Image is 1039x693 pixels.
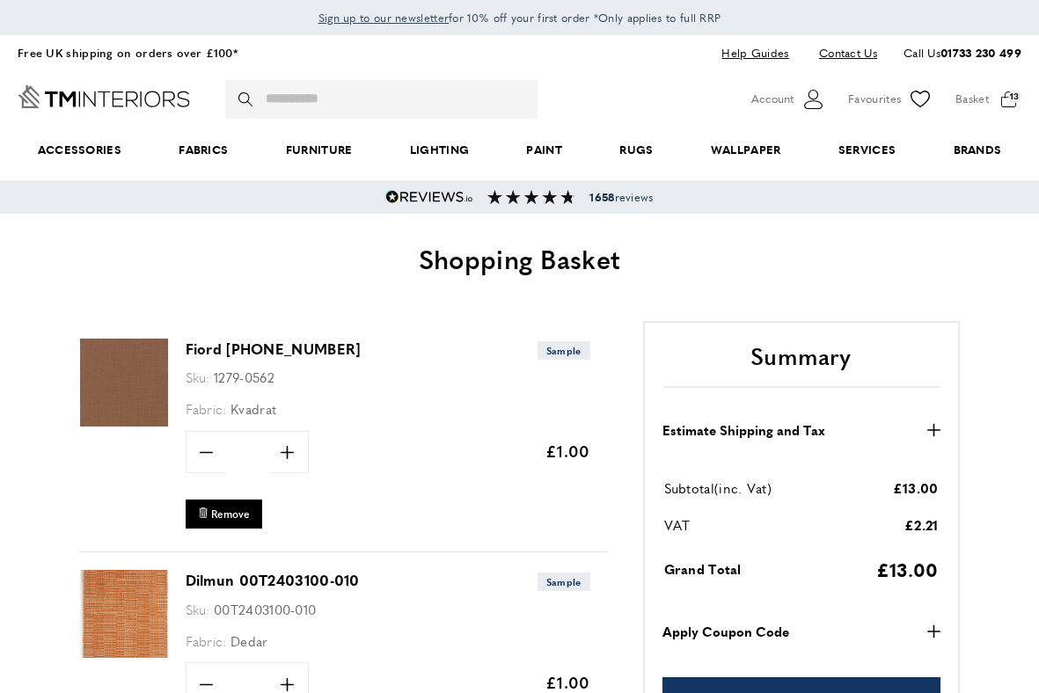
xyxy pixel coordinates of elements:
[806,41,877,65] a: Contact Us
[662,419,825,441] strong: Estimate Shipping and Tax
[940,44,1021,61] a: 01733 230 499
[18,44,238,61] a: Free UK shipping on orders over £100*
[186,570,360,590] a: Dilmun 00T2403100-010
[591,123,683,177] a: Rugs
[538,341,590,360] span: Sample
[714,478,772,497] span: (inc. Vat)
[545,440,590,462] span: £1.00
[545,671,590,693] span: £1.00
[848,86,933,113] a: Favourites
[662,340,940,388] h2: Summary
[150,123,257,177] a: Fabrics
[809,123,925,177] a: Services
[751,90,794,108] span: Account
[385,190,473,204] img: Reviews.io 5 stars
[904,44,1021,62] p: Call Us
[664,559,742,578] span: Grand Total
[214,368,274,386] span: 1279-0562
[876,556,939,582] span: £13.00
[80,339,168,427] img: Fiord 2 1279-0562
[662,621,789,642] strong: Apply Coupon Code
[186,368,210,386] span: Sku:
[664,478,714,497] span: Subtotal
[230,399,276,418] span: Kvadrat
[498,123,591,177] a: Paint
[589,190,653,204] span: reviews
[186,500,262,529] button: Remove Fiord 2 1279-0562
[214,600,316,618] span: 00T2403100-010
[186,600,210,618] span: Sku:
[893,478,939,497] span: £13.00
[186,339,361,359] a: Fiord [PHONE_NUMBER]
[80,414,168,429] a: Fiord 2 1279-0562
[238,80,256,119] button: Search
[664,515,691,534] span: VAT
[318,9,450,26] a: Sign up to our newsletter
[708,41,801,65] a: Help Guides
[682,123,809,177] a: Wallpaper
[925,123,1030,177] a: Brands
[751,86,826,113] button: Customer Account
[80,646,168,660] a: Dilmun 00T2403100-010
[589,189,614,205] strong: 1658
[257,123,381,177] a: Furniture
[80,570,168,658] img: Dilmun 00T2403100-010
[662,419,940,441] button: Estimate Shipping and Tax
[9,123,150,177] span: Accessories
[381,123,498,177] a: Lighting
[538,573,590,591] span: Sample
[211,507,250,522] span: Remove
[318,10,450,26] span: Sign up to our newsletter
[186,631,227,650] span: Fabric:
[487,190,575,204] img: Reviews section
[419,239,621,277] span: Shopping Basket
[904,515,939,534] span: £2.21
[230,631,268,650] span: Dedar
[18,85,190,108] a: Go to Home page
[318,10,721,26] span: for 10% off your first order *Only applies to full RRP
[186,399,227,418] span: Fabric:
[662,621,940,642] button: Apply Coupon Code
[848,90,901,108] span: Favourites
